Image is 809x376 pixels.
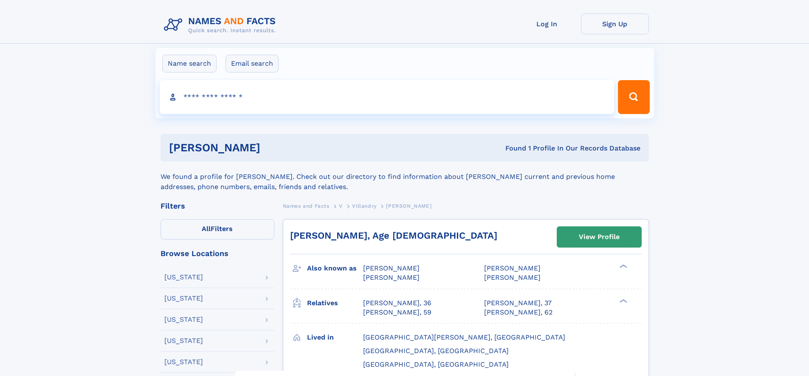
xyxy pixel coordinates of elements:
[484,264,541,272] span: [PERSON_NAME]
[352,201,376,211] a: Villandry
[164,337,203,344] div: [US_STATE]
[579,227,620,247] div: View Profile
[164,316,203,323] div: [US_STATE]
[283,201,330,211] a: Names and Facts
[307,296,363,310] h3: Relatives
[363,298,431,308] a: [PERSON_NAME], 36
[383,144,640,153] div: Found 1 Profile In Our Records Database
[352,203,376,209] span: Villandry
[169,142,383,153] h1: [PERSON_NAME]
[161,219,274,240] label: Filters
[307,330,363,345] h3: Lived in
[161,250,274,257] div: Browse Locations
[484,298,552,308] a: [PERSON_NAME], 37
[226,55,279,72] label: Email search
[161,162,649,192] div: We found a profile for [PERSON_NAME]. Check out our directory to find information about [PERSON_N...
[363,308,431,317] a: [PERSON_NAME], 59
[363,273,420,281] span: [PERSON_NAME]
[557,227,641,247] a: View Profile
[164,359,203,365] div: [US_STATE]
[513,14,581,34] a: Log In
[581,14,649,34] a: Sign Up
[307,261,363,276] h3: Also known as
[160,80,615,114] input: search input
[162,55,217,72] label: Name search
[363,360,509,368] span: [GEOGRAPHIC_DATA], [GEOGRAPHIC_DATA]
[339,201,343,211] a: V
[617,298,628,304] div: ❯
[363,264,420,272] span: [PERSON_NAME]
[618,80,649,114] button: Search Button
[617,264,628,269] div: ❯
[339,203,343,209] span: V
[164,274,203,281] div: [US_STATE]
[363,347,509,355] span: [GEOGRAPHIC_DATA], [GEOGRAPHIC_DATA]
[202,225,211,233] span: All
[290,230,497,241] a: [PERSON_NAME], Age [DEMOGRAPHIC_DATA]
[363,333,565,341] span: [GEOGRAPHIC_DATA][PERSON_NAME], [GEOGRAPHIC_DATA]
[484,308,552,317] a: [PERSON_NAME], 62
[161,202,274,210] div: Filters
[484,273,541,281] span: [PERSON_NAME]
[386,203,431,209] span: [PERSON_NAME]
[161,14,283,36] img: Logo Names and Facts
[164,295,203,302] div: [US_STATE]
